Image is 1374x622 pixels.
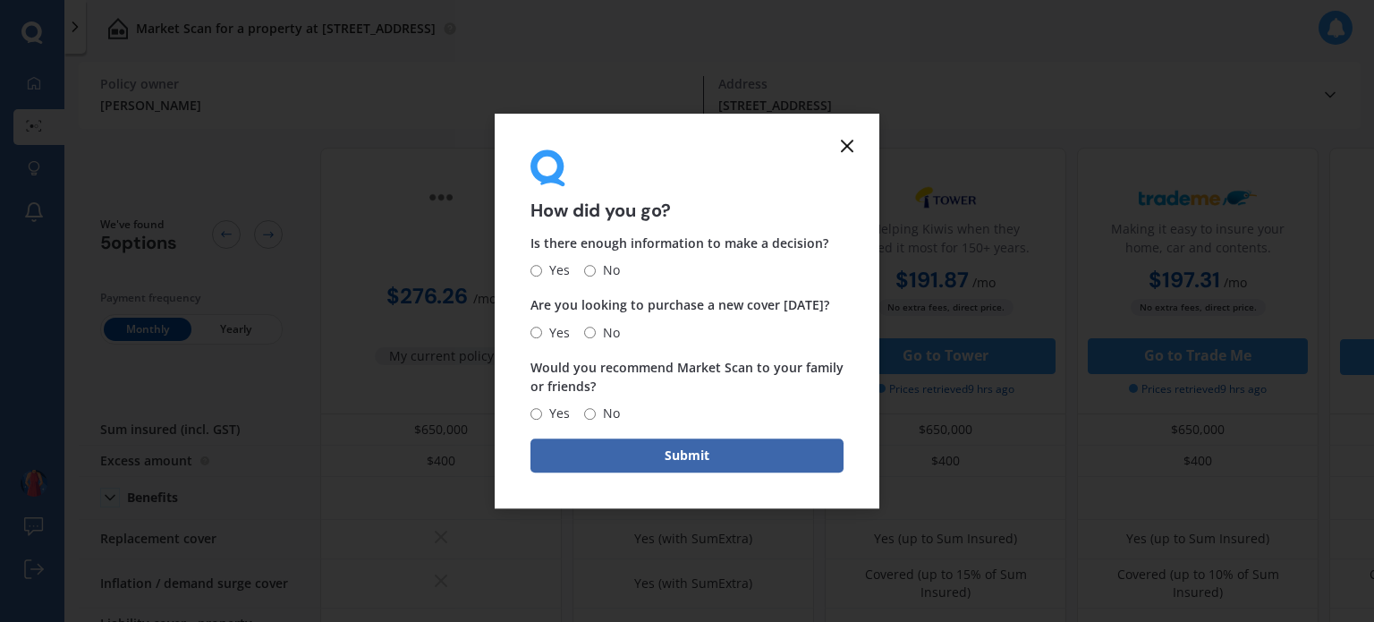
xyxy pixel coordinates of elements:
span: Yes [542,403,570,424]
input: No [584,265,596,277]
span: No [596,322,620,344]
span: No [596,260,620,282]
span: Is there enough information to make a decision? [530,235,828,252]
input: Yes [530,327,542,338]
div: How did you go? [530,149,844,220]
input: Yes [530,408,542,420]
span: No [596,403,620,424]
input: No [584,408,596,420]
input: Yes [530,265,542,277]
span: Yes [542,322,570,344]
button: Submit [530,439,844,473]
span: Yes [542,260,570,282]
span: Would you recommend Market Scan to your family or friends? [530,359,844,395]
span: Are you looking to purchase a new cover [DATE]? [530,297,829,314]
input: No [584,327,596,338]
